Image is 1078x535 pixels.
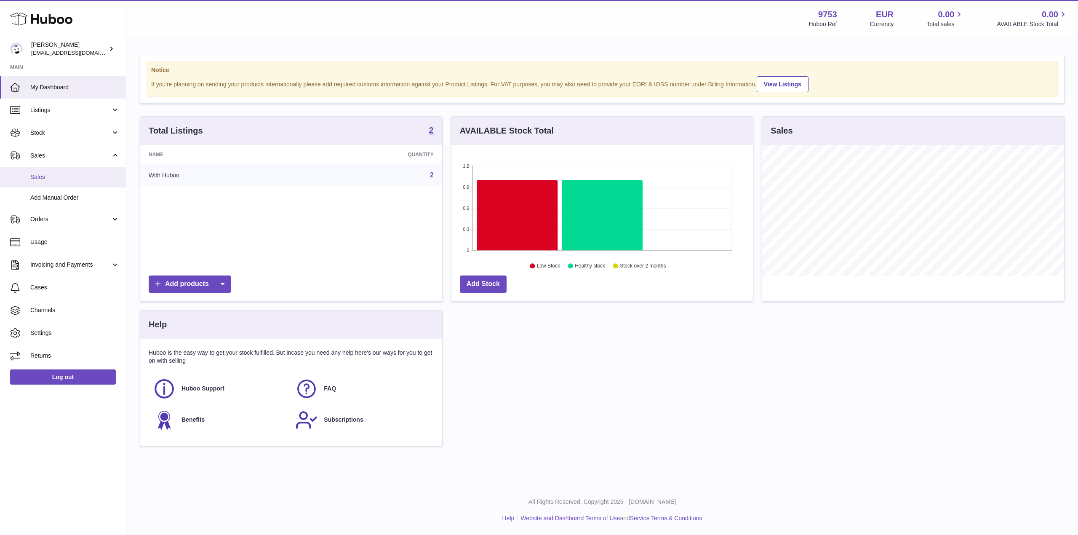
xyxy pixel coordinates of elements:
text: 0 [467,248,469,253]
span: Benefits [181,416,205,424]
div: Huboo Ref [809,20,837,28]
th: Name [140,145,299,164]
a: View Listings [757,76,808,92]
a: 0.00 AVAILABLE Stock Total [997,9,1068,28]
strong: Notice [151,66,1053,74]
a: Help [502,515,515,522]
text: 0.9 [463,185,469,190]
span: Huboo Support [181,385,224,393]
div: [PERSON_NAME] [31,41,107,57]
span: Sales [30,173,120,181]
span: Add Manual Order [30,194,120,202]
text: Low Stock [537,263,560,269]
text: Healthy stock [575,263,606,269]
div: If you're planning on sending your products internationally please add required customs informati... [151,75,1053,92]
text: 1.2 [463,163,469,169]
span: [EMAIL_ADDRESS][DOMAIN_NAME] [31,49,124,56]
a: Website and Dashboard Terms of Use [520,515,620,522]
text: Stock over 2 months [620,263,666,269]
td: With Huboo [140,164,299,186]
a: Log out [10,369,116,385]
h3: Sales [771,125,792,136]
span: FAQ [324,385,336,393]
a: Add Stock [460,276,507,293]
span: Returns [30,352,120,360]
h3: Total Listings [149,125,203,136]
span: Orders [30,215,111,223]
span: 0.00 [938,9,955,20]
span: Sales [30,152,111,160]
span: Subscriptions [324,416,363,424]
span: Cases [30,284,120,292]
text: 0.6 [463,206,469,211]
span: Settings [30,329,120,337]
span: Stock [30,129,111,137]
strong: EUR [876,9,894,20]
span: Total sales [926,20,964,28]
strong: 9753 [818,9,837,20]
a: Subscriptions [295,409,429,431]
a: Benefits [153,409,287,431]
a: Service Terms & Conditions [630,515,702,522]
li: and [518,514,702,522]
a: Huboo Support [153,377,287,400]
span: Channels [30,306,120,314]
text: 0.3 [463,227,469,232]
div: Currency [870,20,894,28]
span: Listings [30,106,111,114]
a: 2 [429,126,434,136]
span: 0.00 [1042,9,1058,20]
a: 0.00 Total sales [926,9,964,28]
a: FAQ [295,377,429,400]
th: Quantity [299,145,442,164]
span: Invoicing and Payments [30,261,111,269]
span: AVAILABLE Stock Total [997,20,1068,28]
h3: AVAILABLE Stock Total [460,125,554,136]
a: 2 [430,171,434,179]
strong: 2 [429,126,434,134]
span: My Dashboard [30,83,120,91]
p: All Rights Reserved. Copyright 2025 - [DOMAIN_NAME] [133,498,1071,506]
span: Usage [30,238,120,246]
a: Add products [149,276,231,293]
h3: Help [149,319,167,330]
p: Huboo is the easy way to get your stock fulfilled. But incase you need any help here's our ways f... [149,349,434,365]
img: info@welovenoni.com [10,43,23,55]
